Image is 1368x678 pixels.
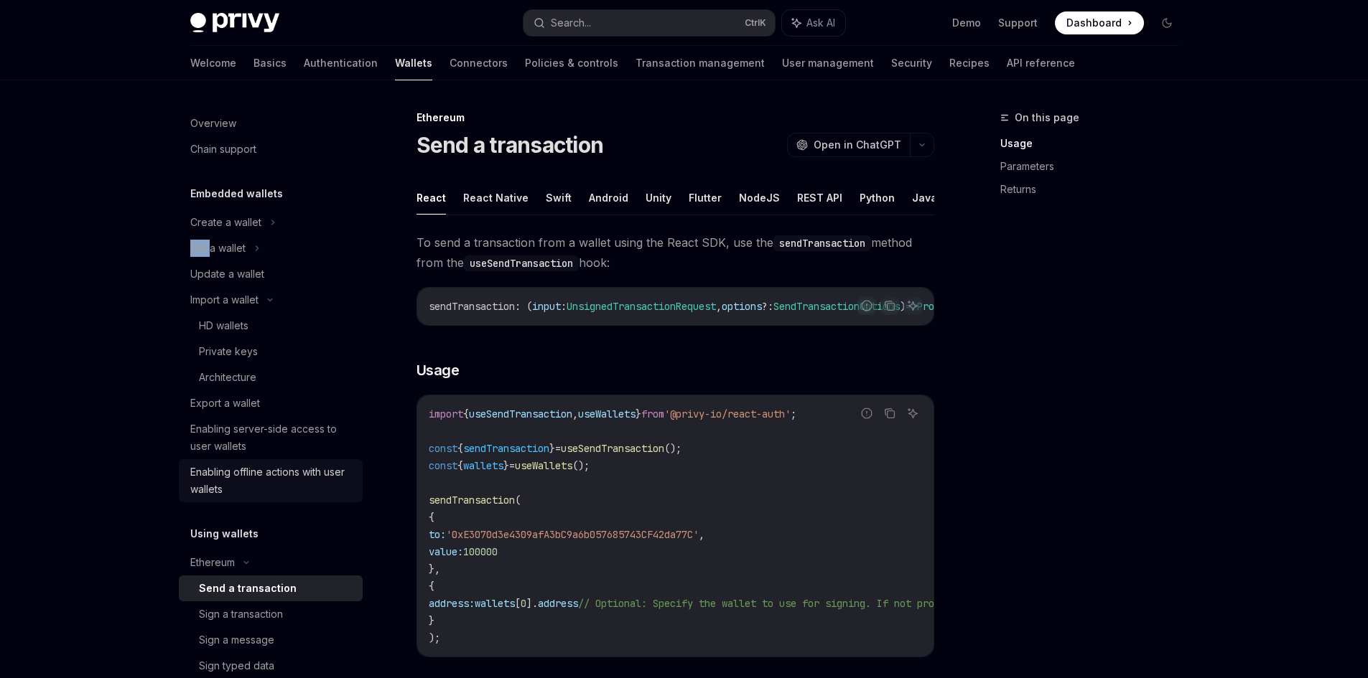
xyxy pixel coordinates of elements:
button: Search...CtrlK [524,10,775,36]
a: API reference [1007,46,1075,80]
span: }, [429,562,440,575]
h5: Embedded wallets [190,185,283,202]
span: { [457,442,463,455]
span: to: [429,528,446,541]
div: Ethereum [417,110,934,125]
span: ); [429,631,440,644]
span: sendTransaction [463,442,549,455]
div: Sign a message [199,631,274,649]
span: } [636,408,641,420]
button: Ask AI [903,404,922,423]
span: ) [900,300,906,313]
a: Architecture [179,364,363,390]
a: Authentication [304,46,378,80]
span: useWallets [578,408,636,420]
div: Chain support [190,141,256,158]
a: Welcome [190,46,236,80]
span: options [722,300,762,313]
a: Support [998,16,1038,30]
span: , [572,408,578,420]
span: = [509,459,515,472]
span: } [549,442,555,455]
code: useSendTransaction [464,255,579,271]
div: Enabling server-side access to user wallets [190,420,354,455]
span: ( [515,494,521,507]
span: { [457,459,463,472]
button: Copy the contents from the code block [880,404,899,423]
span: from [641,408,664,420]
button: Swift [546,181,572,215]
span: Dashboard [1066,16,1122,30]
h5: Using wallets [190,525,259,542]
a: Connectors [450,46,508,80]
span: 0 [521,597,526,610]
div: Overview [190,115,236,132]
a: Update a wallet [179,261,363,287]
span: To send a transaction from a wallet using the React SDK, use the method from the hook: [417,232,934,273]
button: Toggle dark mode [1155,11,1178,34]
span: '0xE3070d3e4309afA3bC9a6b057685743CF42da77C' [446,528,699,541]
div: Export a wallet [190,395,260,412]
div: Architecture [199,369,256,386]
code: sendTransaction [773,235,871,251]
span: Ctrl K [745,17,766,29]
div: Create a wallet [190,214,261,231]
span: const [429,442,457,455]
span: wallets [463,459,503,472]
span: useSendTransaction [561,442,664,455]
a: Basics [253,46,287,80]
div: Enabling offline actions with user wallets [190,463,354,498]
span: UnsignedTransactionRequest [567,300,716,313]
div: Update a wallet [190,265,264,283]
button: Unity [646,181,671,215]
span: , [699,528,704,541]
div: Send a transaction [199,580,297,597]
span: wallets [475,597,515,610]
span: address: [429,597,475,610]
span: : ( [515,300,532,313]
a: Returns [1000,178,1190,201]
span: (); [572,459,590,472]
a: Wallets [395,46,432,80]
button: NodeJS [739,181,780,215]
a: Enabling server-side access to user wallets [179,416,363,459]
button: Report incorrect code [857,404,876,423]
a: Enabling offline actions with user wallets [179,459,363,502]
span: input [532,300,561,313]
span: { [429,580,434,593]
button: Flutter [689,181,722,215]
span: Open in ChatGPT [814,138,901,152]
a: HD wallets [179,313,363,339]
span: sendTransaction [429,494,515,507]
div: Search... [551,14,591,32]
span: 100000 [463,545,498,558]
span: } [503,459,509,472]
span: = [555,442,561,455]
a: User management [782,46,874,80]
span: useWallets [515,459,572,472]
div: Ethereum [190,554,235,571]
span: [ [515,597,521,610]
button: Open in ChatGPT [787,133,910,157]
a: Usage [1000,132,1190,155]
span: '@privy-io/react-auth' [664,408,791,420]
div: Sign typed data [199,657,274,674]
button: Ask AI [903,296,922,315]
button: Java [912,181,937,215]
span: (); [664,442,681,455]
span: SendTransactionOptions [773,300,900,313]
span: ]. [526,597,538,610]
a: Chain support [179,136,363,162]
a: Overview [179,110,363,136]
span: Usage [417,360,460,380]
img: dark logo [190,13,279,33]
a: Parameters [1000,155,1190,178]
span: // Optional: Specify the wallet to use for signing. If not provided, the first wallet will be used. [578,597,1147,610]
a: Private keys [179,339,363,364]
button: Android [589,181,628,215]
a: Export a wallet [179,390,363,416]
div: Import a wallet [190,291,259,309]
a: Sign a transaction [179,601,363,627]
a: Security [891,46,932,80]
a: Recipes [949,46,990,80]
